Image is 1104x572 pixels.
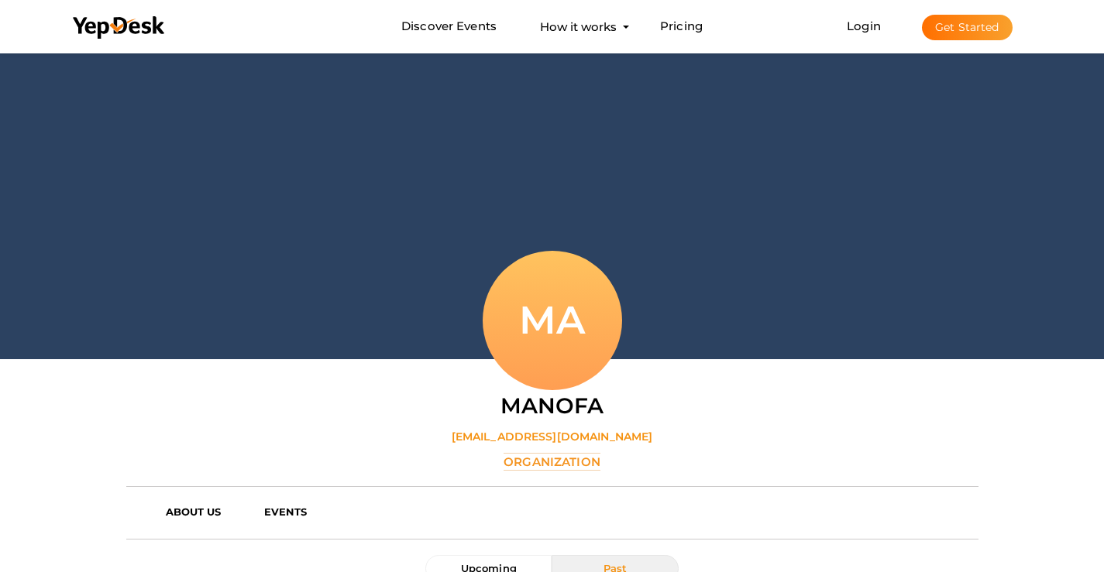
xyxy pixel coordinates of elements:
[535,12,621,41] button: How it works
[253,500,339,523] a: EVENTS
[483,251,622,390] div: MA
[264,505,308,518] b: EVENTS
[500,390,604,421] label: MANOFA
[154,500,253,523] a: ABOUT US
[847,19,881,33] a: Login
[166,505,222,518] b: ABOUT US
[504,453,600,471] label: Organization
[401,12,497,41] a: Discover Events
[922,15,1013,40] button: Get Started
[660,12,703,41] a: Pricing
[452,429,653,444] label: [EMAIL_ADDRESS][DOMAIN_NAME]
